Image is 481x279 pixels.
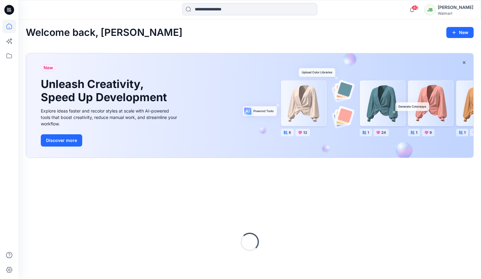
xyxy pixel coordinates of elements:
[44,64,53,71] span: New
[26,27,183,38] h2: Welcome back, [PERSON_NAME]
[41,134,82,147] button: Discover more
[438,4,473,11] div: [PERSON_NAME]
[446,27,474,38] button: New
[41,108,179,127] div: Explore ideas faster and recolor styles at scale with AI-powered tools that boost creativity, red...
[438,11,473,16] div: Walmart
[41,78,170,104] h1: Unleash Creativity, Speed Up Development
[424,4,435,15] div: JB
[41,134,179,147] a: Discover more
[412,5,418,10] span: 40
